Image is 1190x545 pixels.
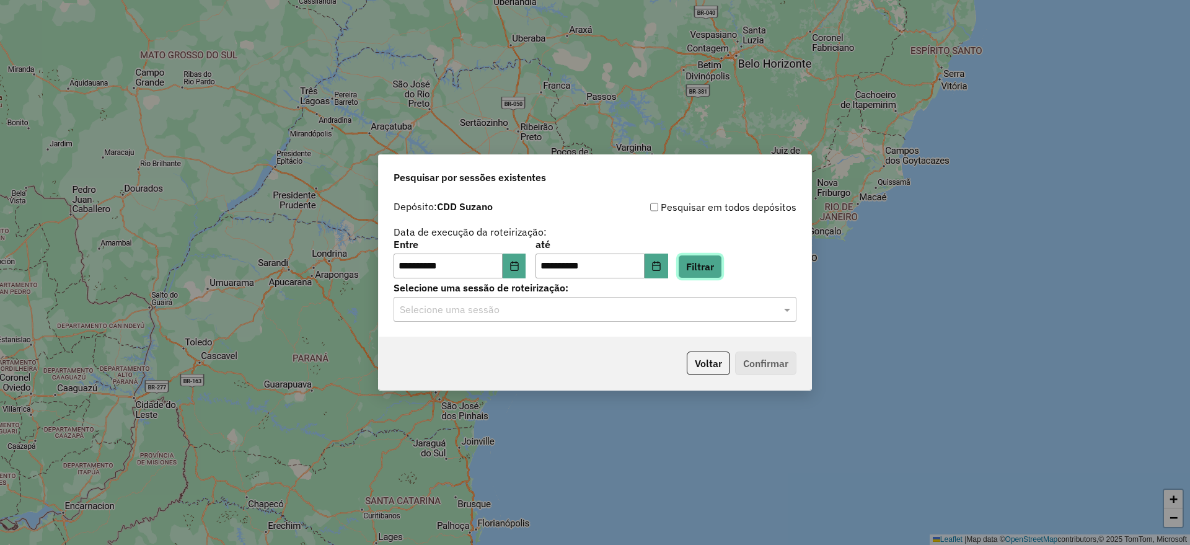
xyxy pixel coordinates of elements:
[394,224,547,239] label: Data de execução da roteirização:
[678,255,722,278] button: Filtrar
[645,254,668,278] button: Choose Date
[535,237,668,252] label: até
[687,352,730,375] button: Voltar
[394,280,796,295] label: Selecione uma sessão de roteirização:
[595,200,796,215] div: Pesquisar em todos depósitos
[394,170,546,185] span: Pesquisar por sessões existentes
[503,254,526,278] button: Choose Date
[394,237,526,252] label: Entre
[437,200,493,213] strong: CDD Suzano
[394,199,493,214] label: Depósito:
